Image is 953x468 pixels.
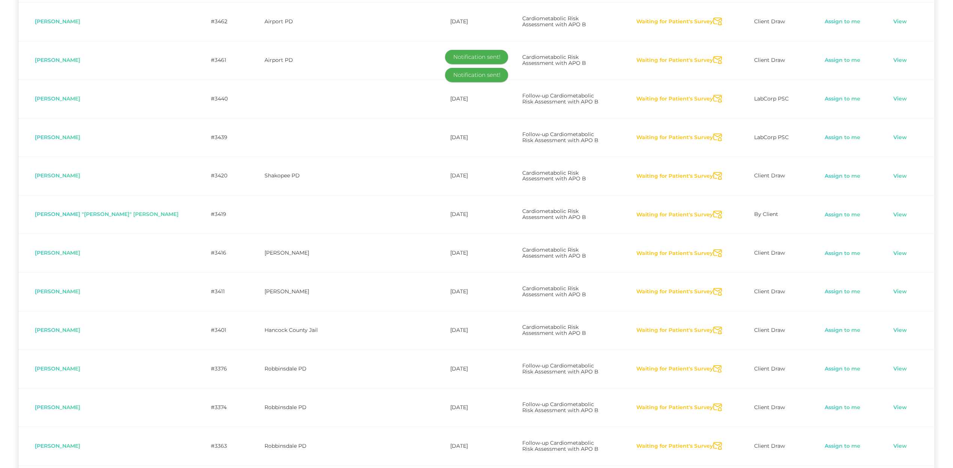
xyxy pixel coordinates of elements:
[522,92,598,105] span: Follow-up Cardiometabolic Risk Assessment with APO B
[754,365,785,372] span: Client Draw
[195,427,248,465] td: #3363
[893,288,907,295] a: View
[893,365,907,373] a: View
[893,172,907,180] a: View
[754,57,785,63] span: Client Draw
[754,249,785,256] span: Client Draw
[713,133,722,141] svg: Send Notification
[35,249,80,256] span: [PERSON_NAME]
[434,195,506,234] td: [DATE]
[713,56,722,64] svg: Send Notification
[195,349,248,388] td: #3376
[248,157,354,195] td: Shakopee PD
[522,15,586,28] span: Cardiometabolic Risk Assessment with APO B
[522,324,586,336] span: Cardiometabolic Risk Assessment with APO B
[893,442,907,450] a: View
[636,327,713,334] button: Waiting for Patient's Survey
[754,327,785,333] span: Client Draw
[434,311,506,349] td: [DATE]
[824,327,861,334] a: Assign to me
[248,2,354,41] td: Airport PD
[195,195,248,234] td: #3419
[754,211,778,217] span: By Client
[636,250,713,257] button: Waiting for Patient's Survey
[636,134,713,141] button: Waiting for Patient's Survey
[248,349,354,388] td: Robbinsdale PD
[434,118,506,157] td: [DATE]
[35,288,80,295] span: [PERSON_NAME]
[434,427,506,465] td: [DATE]
[893,134,907,141] a: View
[248,272,354,311] td: [PERSON_NAME]
[824,18,861,25] a: Assign to me
[754,288,785,295] span: Client Draw
[824,95,861,103] a: Assign to me
[195,79,248,118] td: #3440
[195,157,248,195] td: #3420
[195,2,248,41] td: #3462
[35,134,80,141] span: [PERSON_NAME]
[35,18,80,25] span: [PERSON_NAME]
[824,288,861,295] a: Assign to me
[636,57,713,64] button: Waiting for Patient's Survey
[195,272,248,311] td: #3411
[35,327,80,333] span: [PERSON_NAME]
[434,272,506,311] td: [DATE]
[713,288,722,296] svg: Send Notification
[434,234,506,272] td: [DATE]
[434,157,506,195] td: [DATE]
[522,362,598,375] span: Follow-up Cardiometabolic Risk Assessment with APO B
[445,50,508,64] div: Notification sent!
[636,404,713,411] button: Waiting for Patient's Survey
[824,250,861,257] a: Assign to me
[713,403,722,411] svg: Send Notification
[754,172,785,179] span: Client Draw
[713,327,722,334] svg: Send Notification
[248,388,354,427] td: Robbinsdale PD
[824,134,861,141] a: Assign to me
[713,365,722,373] svg: Send Notification
[824,442,861,450] a: Assign to me
[35,365,80,372] span: [PERSON_NAME]
[636,172,713,180] button: Waiting for Patient's Survey
[445,68,508,82] div: Notification sent!
[636,288,713,295] button: Waiting for Patient's Survey
[754,404,785,411] span: Client Draw
[893,57,907,64] a: View
[195,118,248,157] td: #3439
[434,41,506,79] td: [DATE]
[636,211,713,219] button: Waiting for Patient's Survey
[195,311,248,349] td: #3401
[522,246,586,259] span: Cardiometabolic Risk Assessment with APO B
[434,388,506,427] td: [DATE]
[445,32,508,46] div: Notification sent!
[248,41,354,79] td: Airport PD
[248,234,354,272] td: [PERSON_NAME]
[195,234,248,272] td: #3416
[713,95,722,103] svg: Send Notification
[754,18,785,25] span: Client Draw
[636,95,713,103] button: Waiting for Patient's Survey
[522,285,586,298] span: Cardiometabolic Risk Assessment with APO B
[248,311,354,349] td: Hancock County Jail
[434,2,506,41] td: [DATE]
[824,404,861,411] a: Assign to me
[713,249,722,257] svg: Send Notification
[824,57,861,64] a: Assign to me
[35,57,80,63] span: [PERSON_NAME]
[713,18,722,25] svg: Send Notification
[754,134,789,141] span: LabCorp PSC
[754,95,789,102] span: LabCorp PSC
[522,439,598,452] span: Follow-up Cardiometabolic Risk Assessment with APO B
[893,327,907,334] a: View
[522,401,598,414] span: Follow-up Cardiometabolic Risk Assessment with APO B
[754,442,785,449] span: Client Draw
[636,442,713,450] button: Waiting for Patient's Survey
[893,211,907,219] a: View
[248,427,354,465] td: Robbinsdale PD
[195,41,248,79] td: #3461
[636,365,713,373] button: Waiting for Patient's Survey
[195,388,248,427] td: #3374
[35,172,80,179] span: [PERSON_NAME]
[636,18,713,25] button: Waiting for Patient's Survey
